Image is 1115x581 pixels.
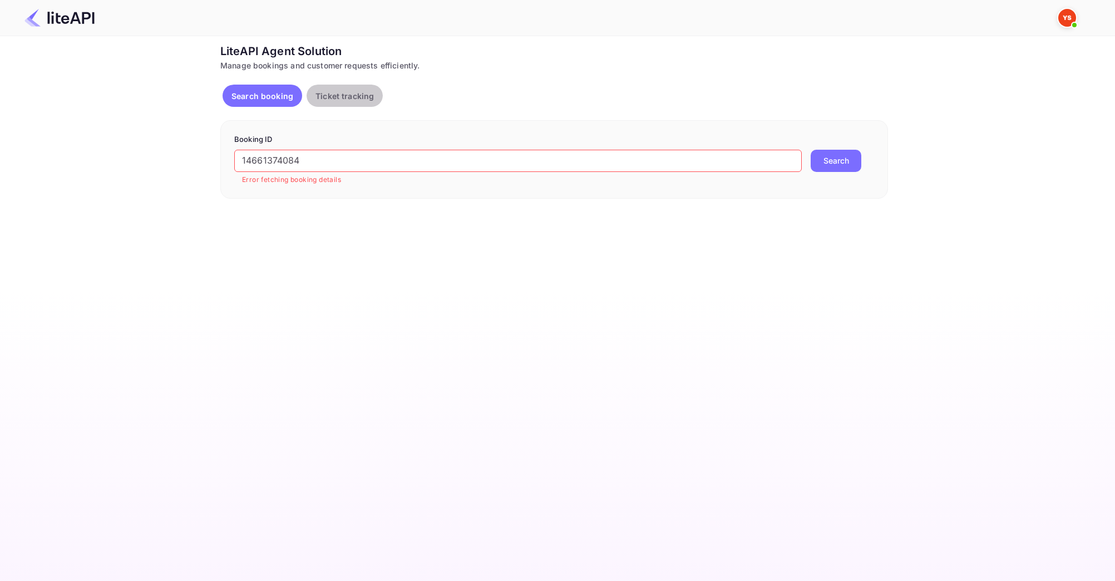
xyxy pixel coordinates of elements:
[315,90,374,102] p: Ticket tracking
[234,150,802,172] input: Enter Booking ID (e.g., 63782194)
[231,90,293,102] p: Search booking
[242,174,794,185] p: Error fetching booking details
[1058,9,1076,27] img: Yandex Support
[234,134,874,145] p: Booking ID
[220,60,888,71] div: Manage bookings and customer requests efficiently.
[220,43,888,60] div: LiteAPI Agent Solution
[24,9,95,27] img: LiteAPI Logo
[811,150,861,172] button: Search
